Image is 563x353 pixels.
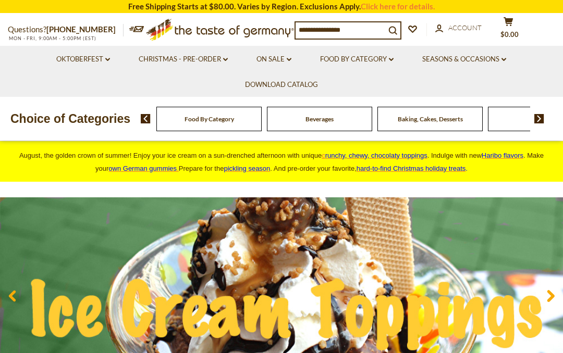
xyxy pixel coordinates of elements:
[482,152,523,159] a: Haribo flavors
[322,152,427,159] a: crunchy, chewy, chocolaty toppings
[141,114,151,123] img: previous arrow
[398,115,463,123] a: Baking, Cakes, Desserts
[108,165,177,172] span: own German gummies
[448,23,482,32] span: Account
[357,165,466,172] a: hard-to-find Christmas holiday treats
[46,24,116,34] a: [PHONE_NUMBER]
[305,115,334,123] a: Beverages
[56,54,110,65] a: Oktoberfest
[534,114,544,123] img: next arrow
[256,54,291,65] a: On Sale
[493,17,524,43] button: $0.00
[139,54,228,65] a: Christmas - PRE-ORDER
[108,165,178,172] a: own German gummies.
[245,79,318,91] a: Download Catalog
[500,30,519,39] span: $0.00
[361,2,435,11] a: Click here for details.
[422,54,506,65] a: Seasons & Occasions
[19,152,544,172] span: August, the golden crown of summer! Enjoy your ice cream on a sun-drenched afternoon with unique ...
[224,165,270,172] a: pickling season
[8,35,96,41] span: MON - FRI, 9:00AM - 5:00PM (EST)
[185,115,234,123] a: Food By Category
[435,22,482,34] a: Account
[320,54,394,65] a: Food By Category
[8,23,124,36] p: Questions?
[325,152,427,159] span: runchy, chewy, chocolaty toppings
[357,165,468,172] span: .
